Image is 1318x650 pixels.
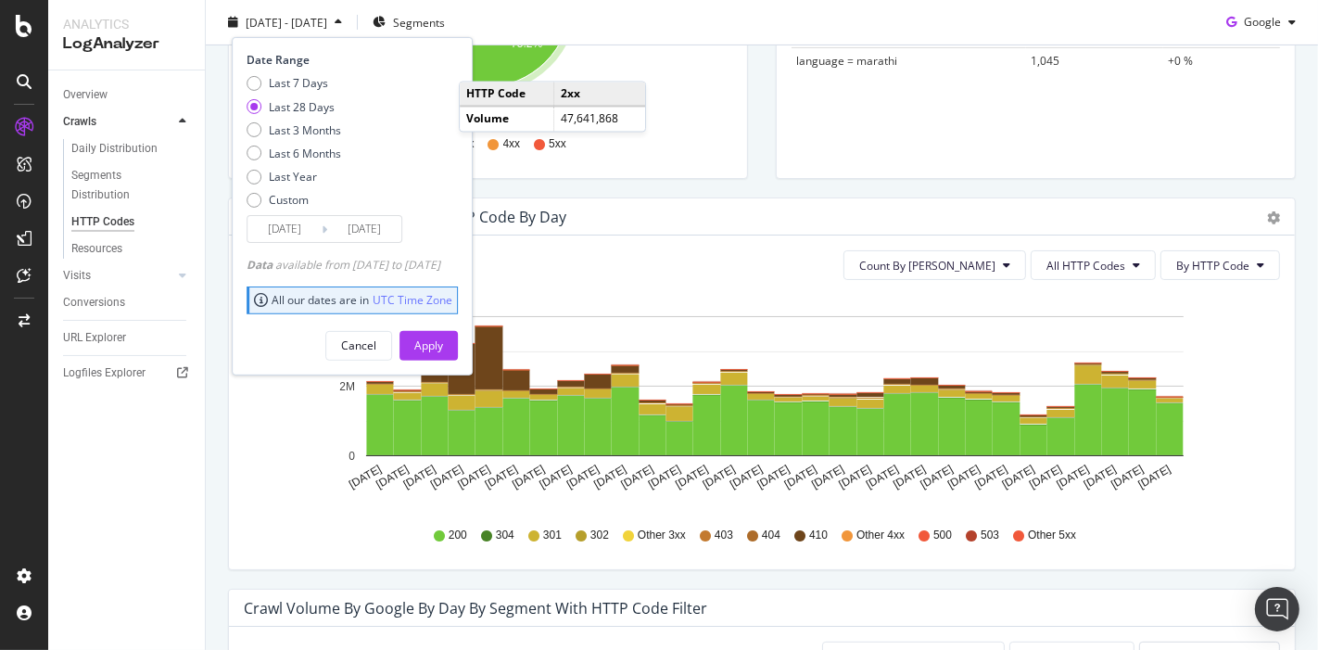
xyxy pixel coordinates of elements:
span: 404 [762,528,780,543]
td: 2xx [553,83,645,107]
a: Logfiles Explorer [63,363,192,383]
span: 304 [496,528,514,543]
div: HTTP Codes [71,212,134,232]
a: Visits [63,266,173,286]
text: [DATE] [1136,463,1173,491]
text: [DATE] [646,463,683,491]
button: Google [1219,7,1303,37]
a: Daily Distribution [71,139,192,159]
a: Conversions [63,293,192,312]
text: [DATE] [428,463,465,491]
span: [DATE] - [DATE] [246,14,327,30]
text: [DATE] [755,463,792,491]
svg: A chart. [244,295,1265,510]
div: Last Year [269,169,317,185]
a: Crawls [63,112,173,132]
div: Last Year [247,169,341,185]
span: Segments [393,14,445,30]
text: [DATE] [401,463,438,491]
div: Date Range [247,52,453,68]
td: Volume [460,107,553,131]
div: Visits [63,266,91,286]
text: [DATE] [564,463,602,491]
a: HTTP Codes [71,212,192,232]
span: 403 [715,528,733,543]
div: Logfiles Explorer [63,363,146,383]
div: Apply [414,338,443,353]
div: Custom [247,192,341,208]
text: [DATE] [701,463,738,491]
span: Other 3xx [638,528,686,543]
a: Segments Distribution [71,166,192,205]
div: Conversions [63,293,125,312]
text: [DATE] [1109,463,1146,491]
div: Open Intercom Messenger [1255,587,1299,631]
text: [DATE] [673,463,710,491]
a: Resources [71,239,192,259]
div: Last 28 Days [269,98,335,114]
span: 500 [933,528,952,543]
span: 302 [590,528,609,543]
div: Last 6 Months [269,146,341,161]
div: Overview [63,85,108,105]
text: [DATE] [483,463,520,491]
button: Cancel [325,330,392,360]
text: [DATE] [374,463,411,491]
a: URL Explorer [63,328,192,348]
text: [DATE] [1082,463,1119,491]
input: Start Date [247,216,322,242]
div: LogAnalyzer [63,33,190,55]
text: [DATE] [1027,463,1064,491]
span: Other 5xx [1028,528,1076,543]
div: Daily Distribution [71,139,158,159]
div: Last 6 Months [247,146,341,161]
button: [DATE] - [DATE] [221,7,349,37]
text: [DATE] [891,463,928,491]
span: Google [1244,14,1281,30]
div: Last 7 Days [247,75,341,91]
text: [DATE] [945,463,982,491]
button: All HTTP Codes [1031,250,1156,280]
div: Last 28 Days [247,98,341,114]
a: UTC Time Zone [373,292,452,308]
div: available from [DATE] to [DATE] [247,257,440,273]
span: 5xx [549,136,566,152]
button: By HTTP Code [1160,250,1280,280]
text: [DATE] [591,463,628,491]
div: Segments Distribution [71,166,174,205]
span: 4xx [503,136,521,152]
div: Resources [71,239,122,259]
button: Count By [PERSON_NAME] [843,250,1026,280]
text: [DATE] [456,463,493,491]
span: 1,045 [1031,53,1059,69]
text: 2M [339,380,355,393]
text: [DATE] [1055,463,1092,491]
div: Last 3 Months [269,121,341,137]
text: [DATE] [538,463,575,491]
div: Last 3 Months [247,121,341,137]
text: [DATE] [1000,463,1037,491]
span: +0 % [1168,53,1193,69]
span: 503 [981,528,999,543]
span: All HTTP Codes [1046,258,1125,274]
td: 47,641,868 [553,107,645,131]
span: Data [247,257,275,273]
span: Other 4xx [856,528,905,543]
text: [DATE] [919,463,956,491]
span: By HTTP Code [1176,258,1249,274]
div: All our dates are in [254,292,452,308]
text: [DATE] [619,463,656,491]
span: 410 [809,528,828,543]
div: Last 7 Days [269,75,328,91]
span: Count By Day [859,258,995,274]
div: Analytics [63,15,190,33]
text: [DATE] [728,463,765,491]
text: [DATE] [972,463,1009,491]
span: 301 [543,528,562,543]
text: [DATE] [782,463,819,491]
text: [DATE] [864,463,901,491]
button: Apply [399,330,458,360]
text: [DATE] [347,463,384,491]
button: Segments [365,7,452,37]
